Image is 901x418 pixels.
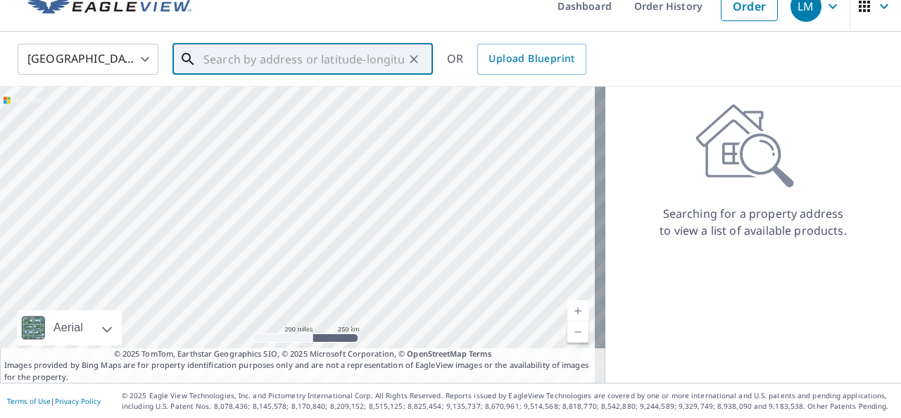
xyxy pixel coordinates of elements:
[7,397,101,405] p: |
[7,396,51,406] a: Terms of Use
[122,391,894,412] p: © 2025 Eagle View Technologies, Inc. and Pictometry International Corp. All Rights Reserved. Repo...
[567,300,588,321] a: Current Level 5, Zoom In
[55,396,101,406] a: Privacy Policy
[447,44,586,75] div: OR
[18,39,158,79] div: [GEOGRAPHIC_DATA]
[567,321,588,343] a: Current Level 5, Zoom Out
[469,348,492,359] a: Terms
[114,348,492,360] span: © 2025 TomTom, Earthstar Geographics SIO, © 2025 Microsoft Corporation, ©
[17,310,122,345] div: Aerial
[49,310,87,345] div: Aerial
[404,49,424,69] button: Clear
[203,39,404,79] input: Search by address or latitude-longitude
[407,348,466,359] a: OpenStreetMap
[659,205,848,239] p: Searching for a property address to view a list of available products.
[477,44,586,75] a: Upload Blueprint
[489,50,574,68] span: Upload Blueprint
